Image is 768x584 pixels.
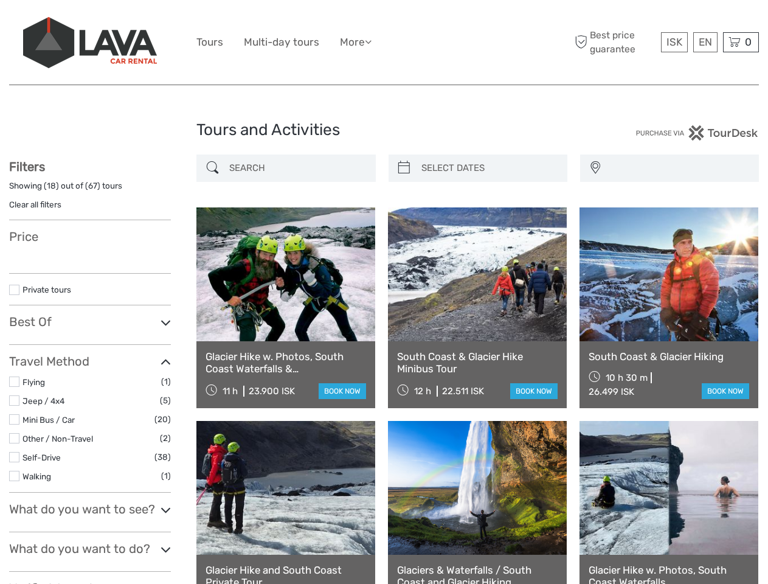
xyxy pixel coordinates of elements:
span: (5) [160,394,171,408]
span: (38) [154,450,171,464]
h3: Best Of [9,315,171,329]
span: (1) [161,469,171,483]
h3: What do you want to do? [9,541,171,556]
img: PurchaseViaTourDesk.png [635,125,759,141]
a: Walking [22,471,51,481]
a: More [340,33,372,51]
h3: What do you want to see? [9,502,171,516]
span: 0 [743,36,753,48]
h3: Price [9,229,171,244]
span: (2) [160,431,171,445]
strong: Filters [9,159,45,174]
a: Mini Bus / Car [22,415,75,425]
a: Self-Drive [22,453,61,462]
a: Flying [22,377,45,387]
h1: Tours and Activities [196,120,572,140]
div: EN [693,32,718,52]
a: South Coast & Glacier Hiking [589,350,749,363]
div: 23.900 ISK [249,386,295,397]
span: 11 h [223,386,238,397]
a: Jeep / 4x4 [22,396,64,406]
span: (20) [154,412,171,426]
span: ISK [666,36,682,48]
span: 10 h 30 m [606,372,648,383]
label: 67 [88,180,97,192]
span: (1) [161,375,171,389]
a: Tours [196,33,223,51]
div: 22.511 ISK [442,386,484,397]
div: Showing ( ) out of ( ) tours [9,180,171,199]
a: book now [510,383,558,399]
a: book now [702,383,749,399]
a: Multi-day tours [244,33,319,51]
label: 18 [47,180,56,192]
a: Private tours [22,285,71,294]
a: Clear all filters [9,200,61,209]
img: 523-13fdf7b0-e410-4b32-8dc9-7907fc8d33f7_logo_big.jpg [23,17,157,68]
a: Other / Non-Travel [22,434,93,443]
a: book now [319,383,366,399]
a: South Coast & Glacier Hike Minibus Tour [397,350,558,375]
span: 12 h [414,386,431,397]
span: Best price guarantee [572,29,658,55]
a: Glacier Hike w. Photos, South Coast Waterfalls & [GEOGRAPHIC_DATA] [206,350,366,375]
input: SELECT DATES [417,158,561,179]
h3: Travel Method [9,354,171,369]
div: 26.499 ISK [589,386,634,397]
input: SEARCH [224,158,369,179]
